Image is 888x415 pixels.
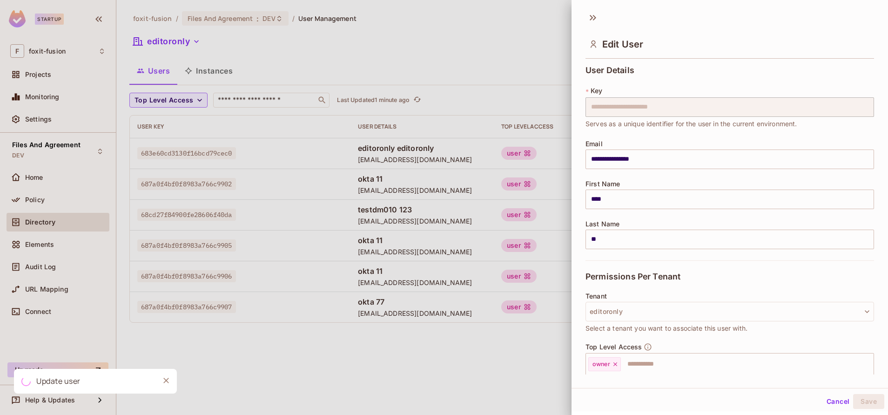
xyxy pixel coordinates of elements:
[585,140,603,148] span: Email
[585,272,680,281] span: Permissions Per Tenant
[585,180,620,188] span: First Name
[585,66,634,75] span: User Details
[159,374,173,388] button: Close
[585,343,642,351] span: Top Level Access
[585,220,619,228] span: Last Name
[869,363,871,365] button: Open
[591,87,602,95] span: Key
[585,323,747,333] span: Select a tenant you want to associate this user with.
[585,293,607,300] span: Tenant
[585,119,797,129] span: Serves as a unique identifier for the user in the current environment.
[588,357,621,371] div: owner
[602,39,643,50] span: Edit User
[585,302,874,321] button: editoronly
[36,375,81,387] div: Update user
[823,394,853,409] button: Cancel
[592,361,610,368] span: owner
[853,394,884,409] button: Save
